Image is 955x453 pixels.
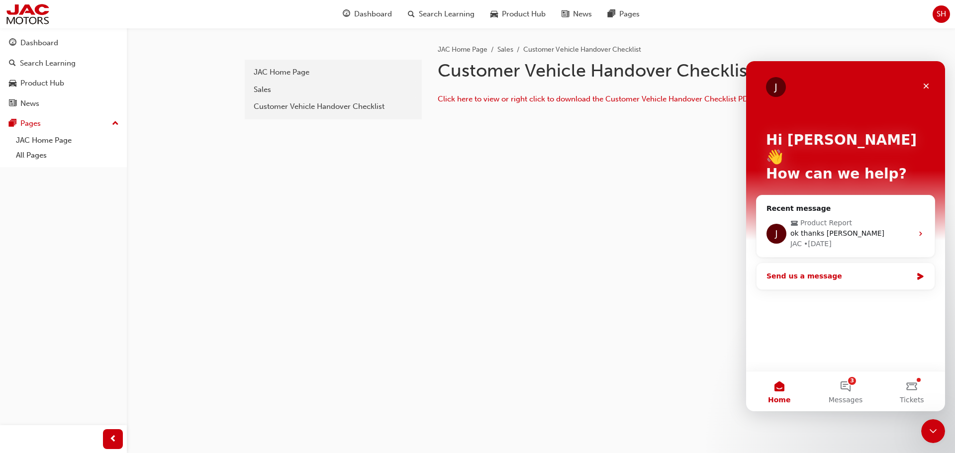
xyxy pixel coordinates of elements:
span: prev-icon [109,433,117,446]
span: guage-icon [343,8,350,20]
button: Pages [4,114,123,133]
a: JAC Home Page [249,64,418,81]
span: pages-icon [608,8,615,20]
a: search-iconSearch Learning [400,4,482,24]
span: Pages [619,8,640,20]
div: Sales [254,84,413,95]
a: pages-iconPages [600,4,648,24]
span: news-icon [9,99,16,108]
li: Customer Vehicle Handover Checklist [523,44,641,56]
h1: Customer Vehicle Handover Checklist [438,60,764,82]
div: JAC Home Page [254,67,413,78]
span: SH [937,8,946,20]
span: News [573,8,592,20]
a: Sales [497,45,513,54]
div: Dashboard [20,37,58,49]
a: car-iconProduct Hub [482,4,554,24]
a: Click here to view or right click to download the Customer Vehicle Handover Checklist PDF [438,94,752,103]
iframe: Intercom live chat [746,61,945,411]
button: DashboardSearch LearningProduct HubNews [4,32,123,114]
iframe: Intercom live chat [921,419,945,443]
span: Search Learning [419,8,475,20]
span: search-icon [408,8,415,20]
a: Customer Vehicle Handover Checklist [249,98,418,115]
span: car-icon [9,79,16,88]
button: SH [933,5,950,23]
div: Search Learning [20,58,76,69]
a: Product Hub [4,74,123,92]
div: Product Hub [20,78,64,89]
a: JAC Home Page [12,133,123,148]
a: Dashboard [4,34,123,52]
span: news-icon [562,8,569,20]
span: guage-icon [9,39,16,48]
span: car-icon [490,8,498,20]
span: pages-icon [9,119,16,128]
span: up-icon [112,117,119,130]
span: search-icon [9,59,16,68]
span: Product Hub [502,8,546,20]
div: Customer Vehicle Handover Checklist [254,101,413,112]
a: All Pages [12,148,123,163]
a: News [4,94,123,113]
img: jac-portal [5,3,50,25]
a: news-iconNews [554,4,600,24]
a: guage-iconDashboard [335,4,400,24]
a: Search Learning [4,54,123,73]
div: News [20,98,39,109]
span: Dashboard [354,8,392,20]
div: Pages [20,118,41,129]
a: JAC Home Page [438,45,487,54]
a: Sales [249,81,418,98]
